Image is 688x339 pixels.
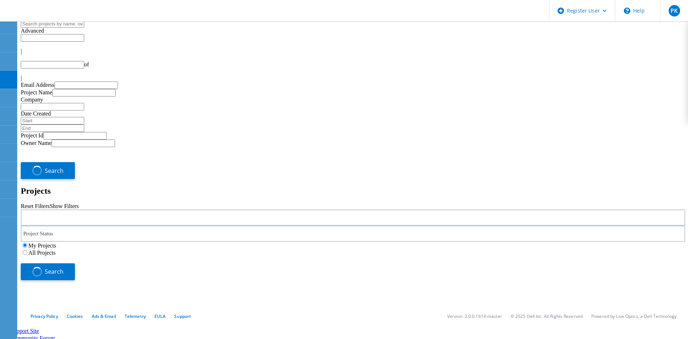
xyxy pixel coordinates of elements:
a: Reset Filters [21,203,49,209]
span: Search [45,167,63,175]
a: Support [174,313,191,319]
input: End [21,124,84,132]
a: Privacy Policy [30,313,58,319]
a: Cookies [67,313,83,319]
input: Search projects by name, owner, ID, company, etc [21,20,84,28]
label: Date Created [21,110,51,117]
svg: \n [624,8,630,14]
span: of [84,61,89,67]
li: Version: 2.0.0.1614-master [447,313,502,319]
a: Telemetry [125,313,146,319]
label: My Projects [28,243,56,249]
label: Owner Name [21,140,52,146]
a: Show Filters [49,203,78,209]
li: © 2025 Dell Inc. All Rights Reserved [511,313,583,319]
b: Projects [21,186,51,196]
div: | [21,75,685,81]
a: Support Site [10,328,39,334]
a: Ads & Email [92,313,116,319]
span: PK [670,8,678,14]
label: Company [21,96,43,103]
span: Search [45,268,63,276]
a: Live Optics Dashboard [7,14,84,20]
button: Search [21,162,75,179]
input: Start [21,117,84,124]
div: Project Status [21,226,685,242]
button: Search [21,263,75,280]
label: All Projects [28,250,56,256]
li: Powered by Live Optics, a Dell Technology [591,313,677,319]
div: | [21,48,685,55]
span: Advanced [21,28,44,34]
a: EULA [154,313,166,319]
label: Project Id [21,132,43,138]
label: Project Name [21,89,52,95]
label: Email Address [21,82,54,88]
